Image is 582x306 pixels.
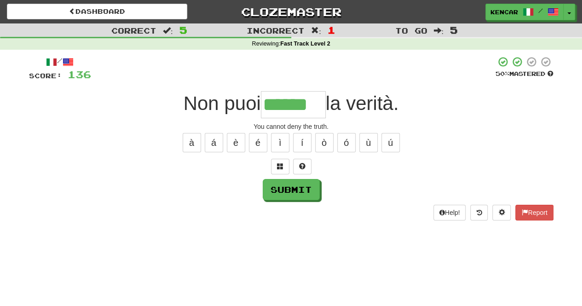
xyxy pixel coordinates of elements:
[433,205,466,220] button: Help!
[7,4,187,19] a: Dashboard
[485,4,564,20] a: KenCar /
[227,133,245,152] button: è
[311,27,321,35] span: :
[68,69,91,80] span: 136
[249,133,267,152] button: é
[450,24,458,35] span: 5
[315,133,334,152] button: ò
[184,92,261,114] span: Non puoi
[271,133,289,152] button: ì
[201,4,381,20] a: Clozemaster
[395,26,427,35] span: To go
[111,26,156,35] span: Correct
[337,133,356,152] button: ó
[29,56,91,68] div: /
[328,24,335,35] span: 1
[433,27,444,35] span: :
[359,133,378,152] button: ù
[515,205,553,220] button: Report
[183,133,201,152] button: à
[470,205,488,220] button: Round history (alt+y)
[293,133,311,152] button: í
[280,40,330,47] strong: Fast Track Level 2
[271,159,289,174] button: Switch sentence to multiple choice alt+p
[538,7,543,14] span: /
[163,27,173,35] span: :
[381,133,400,152] button: ú
[496,70,553,78] div: Mastered
[205,133,223,152] button: á
[179,24,187,35] span: 5
[29,72,62,80] span: Score:
[293,159,311,174] button: Single letter hint - you only get 1 per sentence and score half the points! alt+h
[496,70,509,77] span: 50 %
[29,122,553,131] div: You cannot deny the truth.
[247,26,305,35] span: Incorrect
[263,179,320,200] button: Submit
[326,92,399,114] span: la verità.
[490,8,518,16] span: KenCar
